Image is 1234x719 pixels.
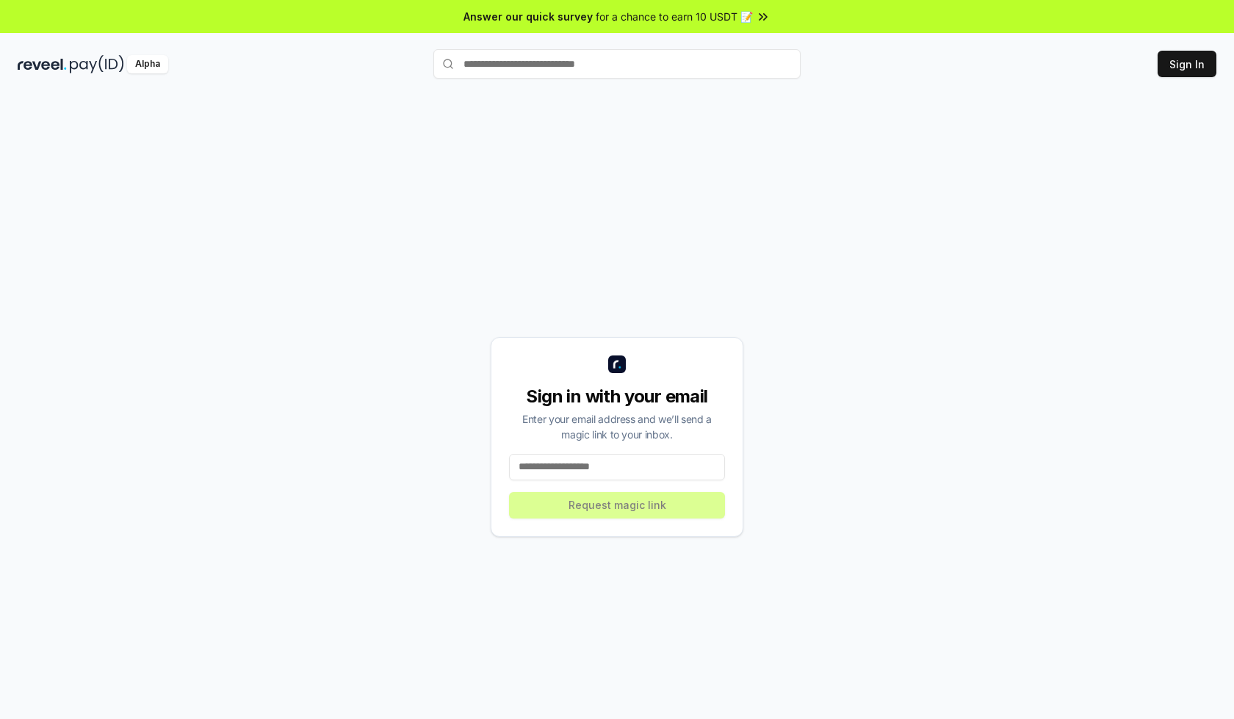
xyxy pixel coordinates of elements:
[509,411,725,442] div: Enter your email address and we’ll send a magic link to your inbox.
[1158,51,1216,77] button: Sign In
[509,385,725,408] div: Sign in with your email
[18,55,67,73] img: reveel_dark
[596,9,753,24] span: for a chance to earn 10 USDT 📝
[463,9,593,24] span: Answer our quick survey
[127,55,168,73] div: Alpha
[608,355,626,373] img: logo_small
[70,55,124,73] img: pay_id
